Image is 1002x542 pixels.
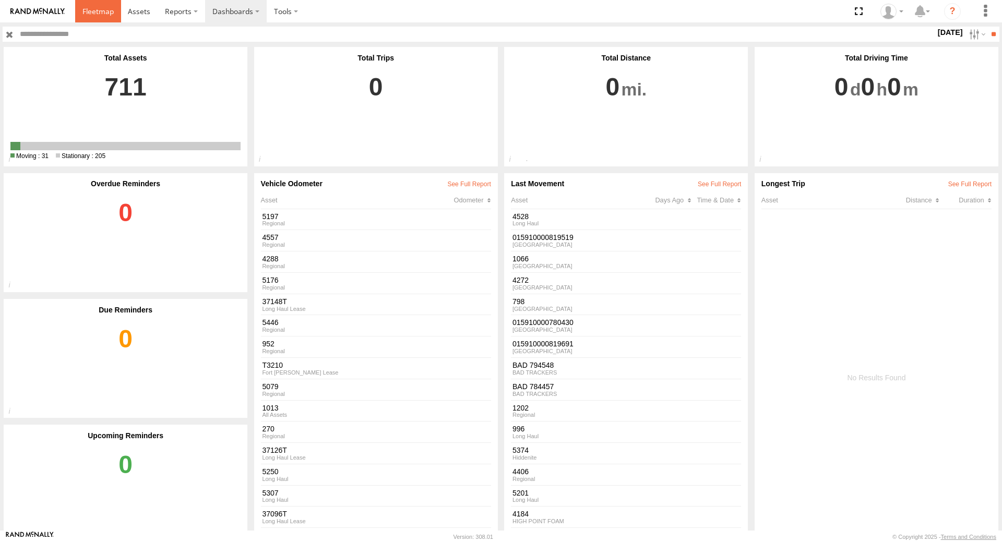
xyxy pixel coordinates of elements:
div: View Group Details [262,327,486,333]
div: [GEOGRAPHIC_DATA] [512,306,646,312]
div: [GEOGRAPHIC_DATA] [512,327,646,333]
div: View Group Details [262,370,486,376]
span: 0 [887,62,918,112]
div: View Group Details [262,306,486,312]
a: 996 [512,425,646,433]
a: 4272 [512,276,646,285]
div: Total Distance [511,54,741,62]
a: 798 [512,297,646,306]
div: Click to Sort [454,196,491,204]
div: Long Haul [512,497,646,503]
div: Click to Sort [697,196,741,204]
div: View Group Details [262,476,486,482]
div: View Group Details [262,285,486,291]
a: 5307 [262,489,486,498]
a: T3210 [262,361,486,370]
div: Version: 308.01 [454,534,493,540]
div: BAD TRACKERS [512,391,646,397]
div: Total number of due reminder notifications generated from your asset reminders [4,407,26,418]
span: 0 [834,62,861,112]
div: View Group Details [262,221,486,226]
div: Long Haul [512,433,646,439]
a: 015910000819519 [512,233,646,242]
label: [DATE] [936,27,965,38]
a: 5197 [262,212,486,221]
a: 0 [261,62,491,133]
div: View Group Details [262,497,486,503]
a: 4184 [512,510,646,519]
div: Regional [512,412,646,418]
div: View Group Details [262,412,486,418]
div: [GEOGRAPHIC_DATA] [512,285,646,291]
div: Total Assets [10,54,241,62]
div: Click to Sort [887,196,939,204]
div: Total completed Trips within the selected period [254,155,277,166]
div: [GEOGRAPHIC_DATA] [512,348,646,354]
img: rand-logo.svg [10,8,65,15]
a: 0 [511,62,741,133]
a: 1066 [512,255,646,263]
div: Vehicle Odometer [261,179,491,188]
div: View Group Details [262,433,486,439]
div: Total Trips [261,54,491,62]
a: 4288 [262,255,486,263]
div: Total number of overdue notifications generated from your asset reminders [4,281,26,292]
div: Last Movement [511,179,741,188]
div: Asset [761,196,887,204]
a: BAD 794548 [512,361,646,370]
div: Click to Sort [655,196,697,204]
a: 0 [10,188,241,285]
div: Total Driving Time [761,54,992,62]
a: 0 [10,314,241,412]
a: 37126T [262,446,486,455]
a: 015910000819691 [512,340,646,348]
a: 4557 [262,233,486,242]
a: 4528 [512,212,646,221]
a: 015910000780430 [512,318,646,327]
a: 1013 [262,404,486,413]
div: View Group Details [262,391,486,397]
div: HIGH POINT FOAM [512,519,646,524]
div: BAD TRACKERS [512,370,646,376]
a: 5201 [512,489,646,498]
div: Asset [261,196,454,204]
span: 31 [10,152,49,160]
div: Total Active/Deployed Assets [4,155,26,166]
span: 205 [56,152,105,160]
div: Upcoming Reminders [10,431,241,440]
div: View Group Details [262,242,486,248]
a: 37148T [262,297,486,306]
div: Regional [512,476,646,482]
div: Due Reminders [10,306,241,314]
div: Long Haul [512,221,646,226]
a: 952 [262,340,486,348]
a: 5446 [262,318,486,327]
a: 1202 [512,404,646,413]
div: Hiddenite [512,455,646,461]
div: Overdue Reminders [10,179,241,188]
div: View Group Details [262,519,486,524]
div: View Group Details [262,263,486,269]
a: 5176 [262,276,486,285]
label: Search Filter Options [965,27,987,42]
div: [GEOGRAPHIC_DATA] [512,263,646,269]
div: Asset [511,196,655,204]
i: ? [944,3,961,20]
a: BAD 784457 [512,382,646,391]
a: 270 [262,425,486,433]
div: Total distance travelled by assets [504,155,527,166]
a: 5374 [512,446,646,455]
a: 4406 [512,467,646,476]
a: 5250 [262,467,486,476]
a: 711 [10,62,241,139]
span: 0 [861,62,887,112]
a: Terms and Conditions [941,534,996,540]
a: 5079 [262,382,486,391]
a: 37096T [262,510,486,519]
a: Visit our Website [6,532,54,542]
div: Lorelei Moran [877,4,907,19]
div: © Copyright 2025 - [892,534,996,540]
div: View Group Details [262,348,486,354]
div: Longest Trip [761,179,992,188]
a: 0 0 0 [761,62,992,133]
